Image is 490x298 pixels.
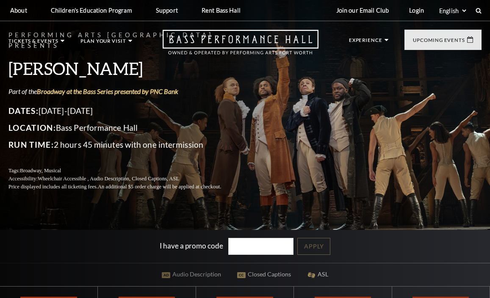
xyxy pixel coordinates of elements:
[8,58,241,79] h3: [PERSON_NAME]
[8,138,241,152] p: 2 hours 45 minutes with one intermission
[8,39,58,48] p: Tickets & Events
[80,39,126,48] p: Plan Your Visit
[8,87,241,96] p: Part of the
[38,176,179,182] span: Wheelchair Accessible , Audio Description, Closed Captions, ASL
[202,7,241,14] p: Rent Bass Hall
[51,7,132,14] p: Children's Education Program
[8,123,56,132] span: Location:
[8,121,241,135] p: Bass Performance Hall
[37,87,178,95] a: Broadway at the Bass Series presented by PNC Bank
[8,104,241,118] p: [DATE]-[DATE]
[413,38,465,47] p: Upcoming Events
[98,184,221,190] span: An additional $5 order charge will be applied at checkout.
[10,7,27,14] p: About
[8,183,241,191] p: Price displayed includes all ticketing fees.
[437,7,468,15] select: Select:
[160,241,223,250] label: I have a promo code
[20,168,61,174] span: Broadway, Musical
[8,167,241,175] p: Tags:
[156,7,178,14] p: Support
[8,140,54,149] span: Run Time:
[349,38,382,47] p: Experience
[8,175,241,183] p: Accessibility:
[8,106,39,116] span: Dates:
